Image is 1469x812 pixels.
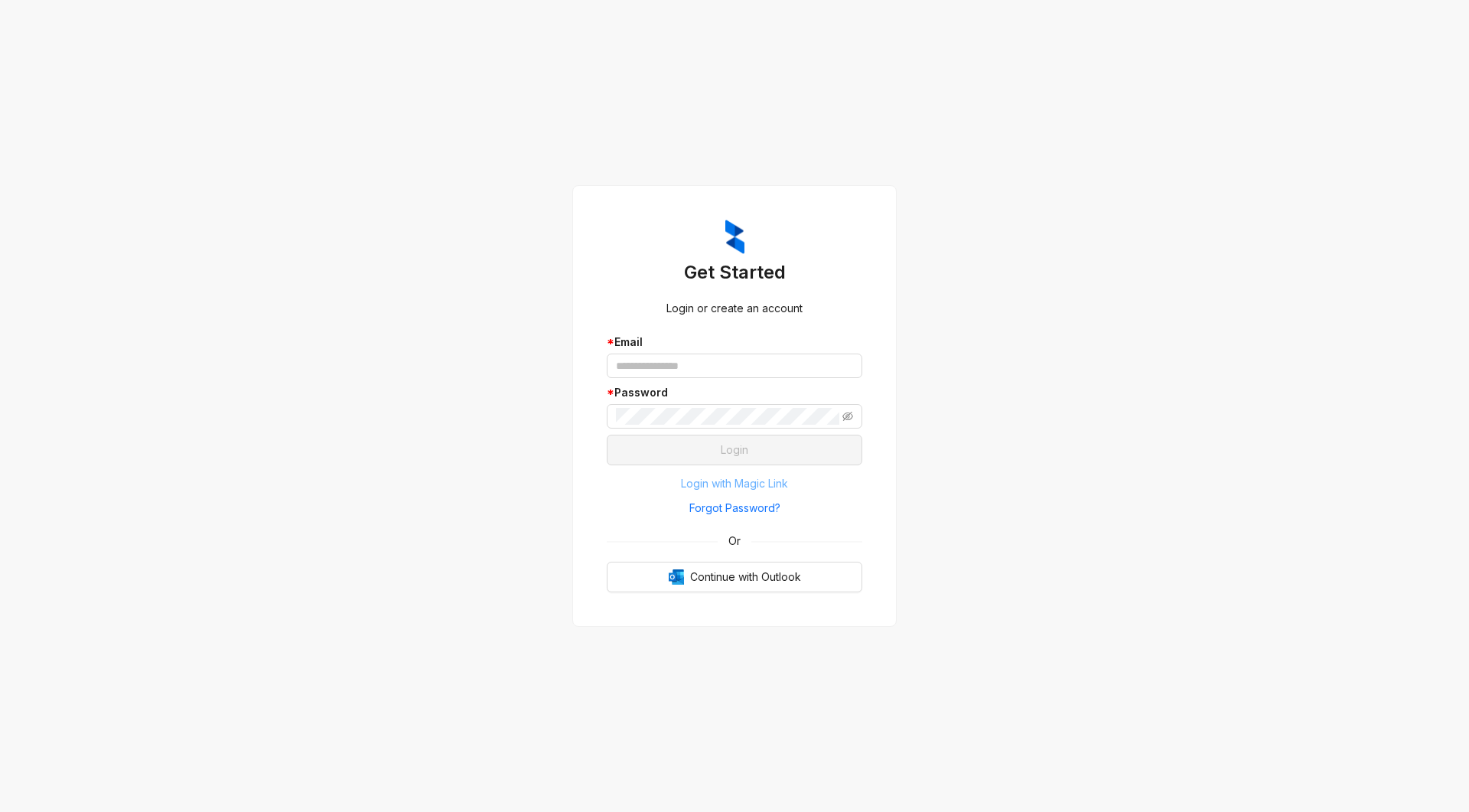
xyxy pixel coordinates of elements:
button: OutlookContinue with Outlook [607,562,862,592]
span: Or [718,533,751,549]
img: ZumaIcon [725,220,744,255]
div: Login or create an account [607,300,862,317]
img: Outlook [669,569,684,585]
span: Continue with Outlook [690,569,801,585]
div: Password [607,384,862,401]
button: Forgot Password? [607,496,862,520]
div: Email [607,334,862,351]
span: Forgot Password? [689,500,780,517]
span: eye-invisible [842,411,853,422]
h3: Get Started [607,260,862,285]
button: Login [607,435,862,465]
button: Login with Magic Link [607,471,862,496]
span: Login with Magic Link [681,475,788,492]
